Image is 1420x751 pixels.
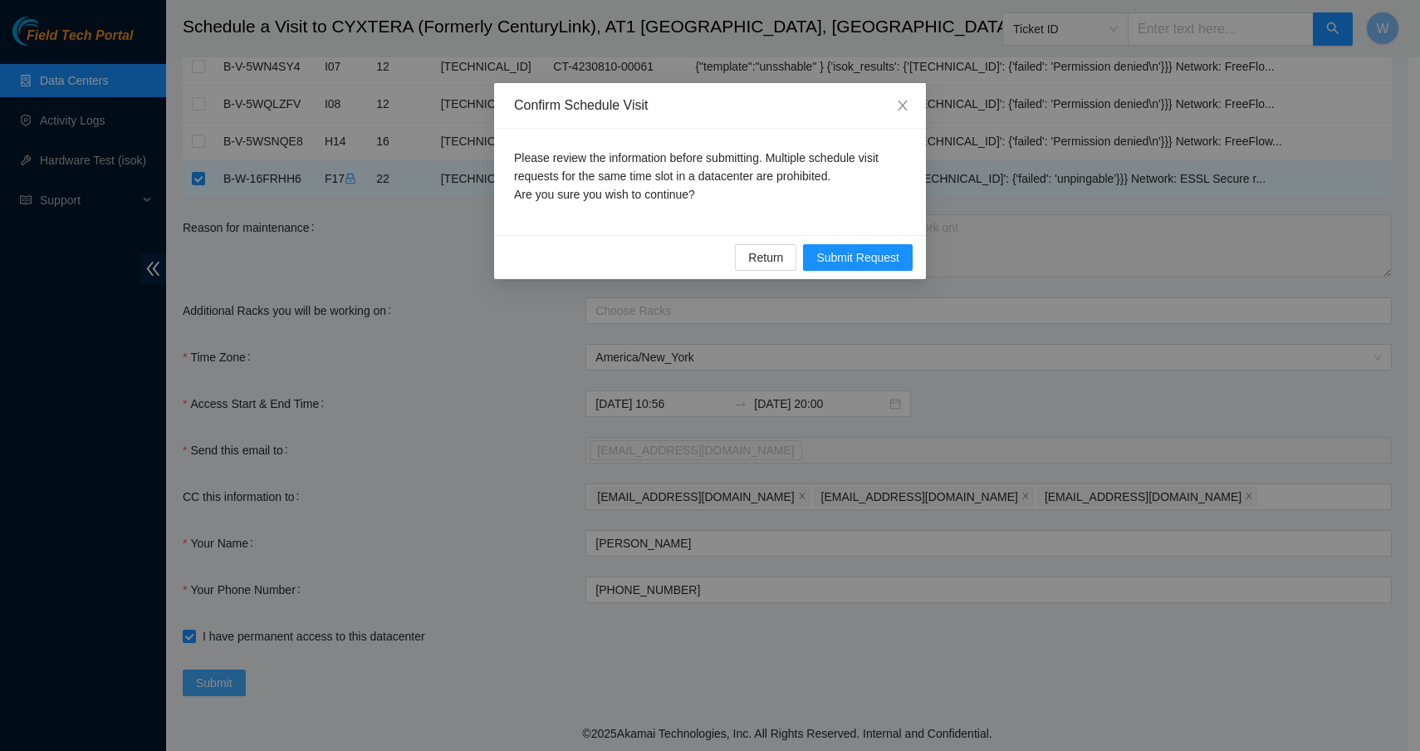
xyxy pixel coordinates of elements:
button: Close [879,83,926,130]
span: close [896,99,909,112]
button: Return [735,244,796,271]
button: Submit Request [803,244,913,271]
p: Please review the information before submitting. Multiple schedule visit requests for the same ti... [514,149,906,204]
div: Confirm Schedule Visit [514,96,906,115]
span: Submit Request [816,248,899,267]
span: Return [748,248,783,267]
